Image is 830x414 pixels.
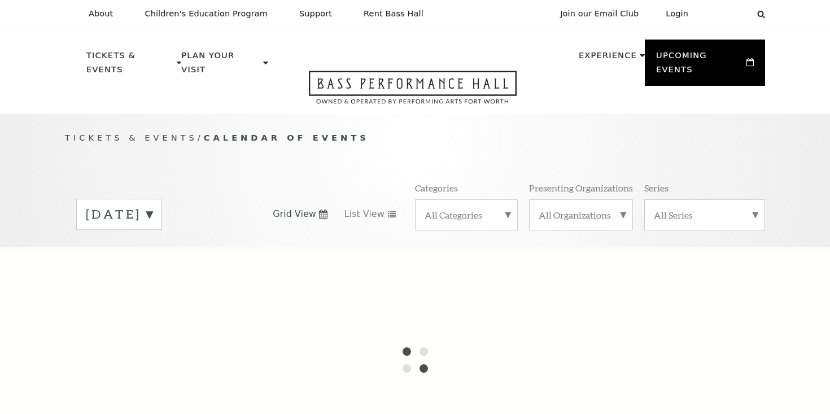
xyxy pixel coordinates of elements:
[145,9,268,19] p: Children's Education Program
[344,208,385,220] span: List View
[65,133,198,142] span: Tickets & Events
[86,49,174,83] p: Tickets & Events
[65,131,765,145] p: /
[273,208,316,220] span: Grid View
[706,8,746,19] select: Select:
[529,182,633,194] p: Presenting Organizations
[644,182,669,194] p: Series
[425,209,508,221] label: All Categories
[364,9,423,19] p: Rent Bass Hall
[299,9,332,19] p: Support
[415,182,458,194] p: Categories
[654,209,755,221] label: All Series
[204,133,369,142] span: Calendar of Events
[86,206,152,223] label: [DATE]
[181,49,260,83] p: Plan Your Visit
[539,209,623,221] label: All Organizations
[579,49,637,69] p: Experience
[89,9,113,19] p: About
[656,49,744,83] p: Upcoming Events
